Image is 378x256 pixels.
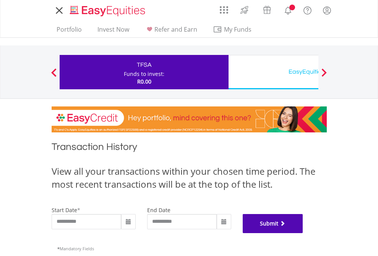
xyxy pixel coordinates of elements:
[215,2,233,14] a: AppsGrid
[213,24,263,34] span: My Funds
[298,2,317,17] a: FAQ's and Support
[57,246,94,251] span: Mandatory Fields
[46,72,62,80] button: Previous
[317,2,337,19] a: My Profile
[67,2,148,17] a: Home page
[220,6,228,14] img: grid-menu-icon.svg
[52,106,327,132] img: EasyCredit Promotion Banner
[64,60,224,70] div: TFSA
[256,2,278,16] a: Vouchers
[124,70,164,78] div: Funds to invest:
[94,26,132,37] a: Invest Now
[147,206,170,214] label: end date
[52,206,77,214] label: start date
[68,5,148,17] img: EasyEquities_Logo.png
[154,25,197,34] span: Refer and Earn
[243,214,303,233] button: Submit
[142,26,200,37] a: Refer and Earn
[278,2,298,17] a: Notifications
[52,140,327,157] h1: Transaction History
[52,165,327,191] div: View all your transactions within your chosen time period. The most recent transactions will be a...
[261,4,273,16] img: vouchers-v2.svg
[54,26,85,37] a: Portfolio
[137,78,151,85] span: R0.00
[238,4,251,16] img: thrive-v2.svg
[316,72,332,80] button: Next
